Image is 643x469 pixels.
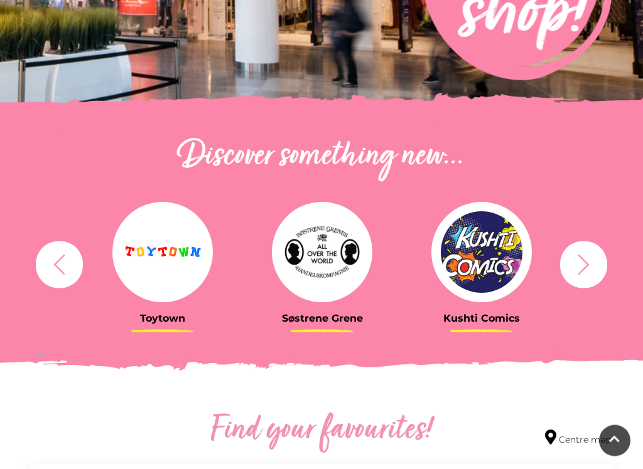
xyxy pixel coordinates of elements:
a: Centre map [545,430,611,447]
h3: Toytown [92,313,233,325]
h3: Kushti Comics [411,313,552,325]
h3: Søstrene Grene [252,313,392,325]
a: Søstrene Grene [252,203,392,325]
h2: Discover something new... [30,137,613,177]
a: Kushti Comics [411,203,552,325]
a: Toytown [92,203,233,325]
h2: Find your favourites! [130,411,513,451]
